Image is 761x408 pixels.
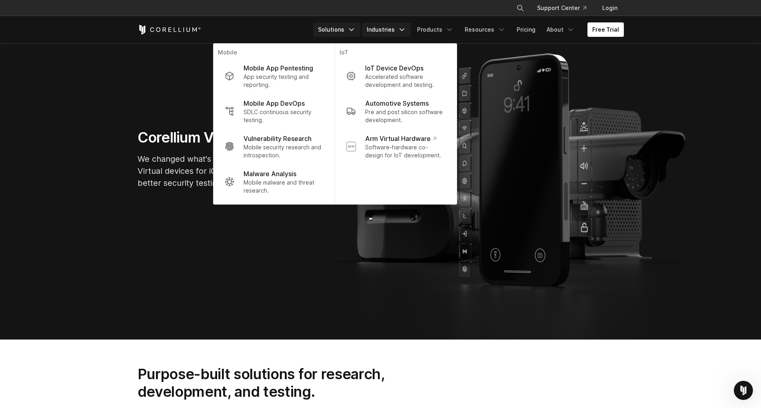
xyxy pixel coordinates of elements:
[313,22,624,37] div: Navigation Menu
[531,1,593,15] a: Support Center
[138,129,378,147] h1: Corellium Virtual Hardware
[507,1,624,15] div: Navigation Menu
[218,164,330,199] a: Malware Analysis Mobile malware and threat research.
[340,58,451,94] a: IoT Device DevOps Accelerated software development and testing.
[218,94,330,129] a: Mobile App DevOps SDLC continuous security testing.
[340,129,451,164] a: Arm Virtual Hardware Software-hardware co-design for IoT development.
[244,63,313,73] p: Mobile App Pentesting
[244,108,323,124] p: SDLC continuous security testing.
[365,98,429,108] p: Automotive Systems
[365,73,445,89] p: Accelerated software development and testing.
[513,1,527,15] button: Search
[340,48,451,58] p: IoT
[596,1,624,15] a: Login
[218,58,330,94] a: Mobile App Pentesting App security testing and reporting.
[542,22,579,37] a: About
[138,153,378,189] p: We changed what's possible, so you can build what's next. Virtual devices for iOS, Android, and A...
[512,22,540,37] a: Pricing
[218,129,330,164] a: Vulnerability Research Mobile security research and introspection.
[244,98,305,108] p: Mobile App DevOps
[587,22,624,37] a: Free Trial
[412,22,458,37] a: Products
[365,108,445,124] p: Pre and post silicon software development.
[244,134,312,143] p: Vulnerability Research
[138,365,410,401] h2: Purpose-built solutions for research, development, and testing.
[244,179,323,195] p: Mobile malware and threat research.
[244,169,296,179] p: Malware Analysis
[138,25,201,34] a: Corellium Home
[244,143,323,159] p: Mobile security research and introspection.
[365,143,445,159] p: Software-hardware co-design for IoT development.
[313,22,360,37] a: Solutions
[460,22,510,37] a: Resources
[734,381,753,400] iframe: Intercom live chat
[340,94,451,129] a: Automotive Systems Pre and post silicon software development.
[218,48,330,58] p: Mobile
[365,134,436,143] p: Arm Virtual Hardware
[244,73,323,89] p: App security testing and reporting.
[362,22,411,37] a: Industries
[365,63,423,73] p: IoT Device DevOps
